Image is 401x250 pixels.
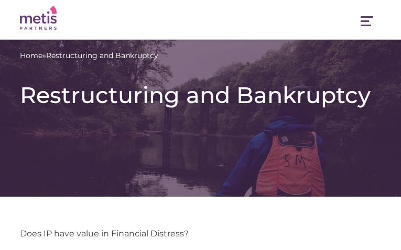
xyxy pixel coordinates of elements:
span: Restructuring and Bankruptcy [46,50,158,61]
h1: Restructuring and Bankruptcy [20,82,381,108]
span: » [20,50,158,61]
img: Metis Partners [20,6,57,30]
a: Home [20,50,42,61]
p: Does IP have value in Financial Distress? [20,228,381,239]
